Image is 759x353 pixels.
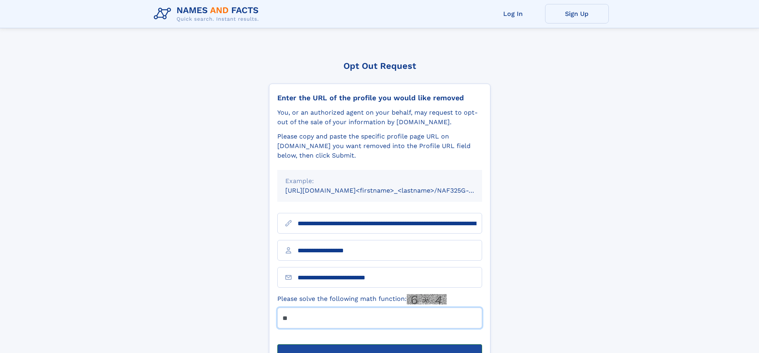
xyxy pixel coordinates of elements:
[285,187,497,194] small: [URL][DOMAIN_NAME]<firstname>_<lastname>/NAF325G-xxxxxxxx
[277,94,482,102] div: Enter the URL of the profile you would like removed
[277,294,447,304] label: Please solve the following math function:
[151,3,265,25] img: Logo Names and Facts
[285,176,474,186] div: Example:
[269,61,490,71] div: Opt Out Request
[481,4,545,23] a: Log In
[277,108,482,127] div: You, or an authorized agent on your behalf, may request to opt-out of the sale of your informatio...
[277,132,482,160] div: Please copy and paste the specific profile page URL on [DOMAIN_NAME] you want removed into the Pr...
[545,4,609,23] a: Sign Up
